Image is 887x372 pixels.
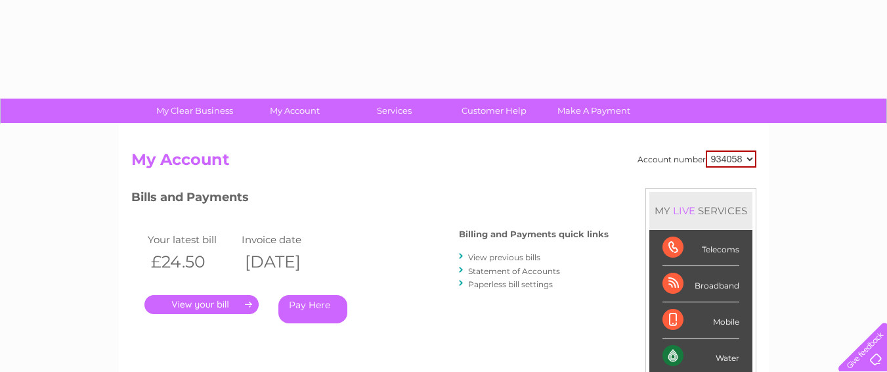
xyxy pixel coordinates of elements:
td: Your latest bill [144,231,239,248]
a: Customer Help [440,99,548,123]
a: View previous bills [468,252,540,262]
div: Broadband [662,266,739,302]
a: Paperless bill settings [468,279,553,289]
h3: Bills and Payments [131,188,609,211]
a: My Clear Business [141,99,249,123]
a: Statement of Accounts [468,266,560,276]
div: LIVE [670,204,698,217]
h2: My Account [131,151,756,175]
a: Pay Here [278,295,347,323]
div: Account number [638,151,756,168]
td: Invoice date [238,231,333,248]
a: My Account [240,99,349,123]
th: [DATE] [238,248,333,275]
div: MY SERVICES [649,192,752,229]
a: . [144,295,259,314]
a: Make A Payment [540,99,648,123]
th: £24.50 [144,248,239,275]
div: Telecoms [662,230,739,266]
div: Mobile [662,302,739,338]
a: Services [340,99,448,123]
h4: Billing and Payments quick links [459,229,609,239]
